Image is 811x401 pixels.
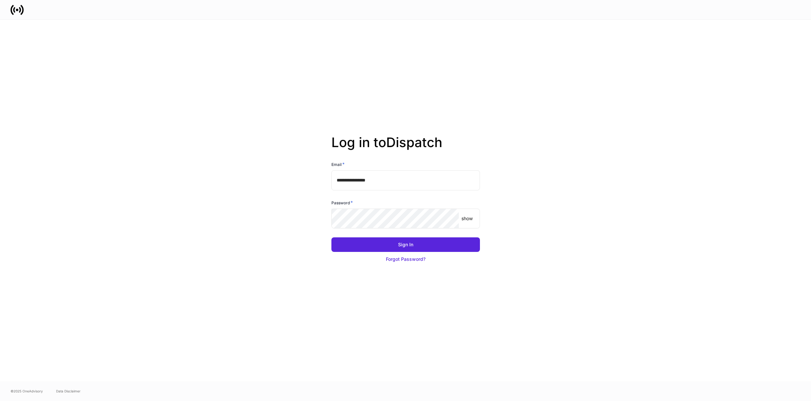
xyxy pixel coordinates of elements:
[331,237,480,252] button: Sign In
[331,252,480,266] button: Forgot Password?
[331,135,480,161] h2: Log in to Dispatch
[398,241,413,248] div: Sign In
[56,388,81,394] a: Data Disclaimer
[331,161,345,168] h6: Email
[11,388,43,394] span: © 2025 OneAdvisory
[461,215,473,222] p: show
[386,256,425,262] div: Forgot Password?
[331,199,353,206] h6: Password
